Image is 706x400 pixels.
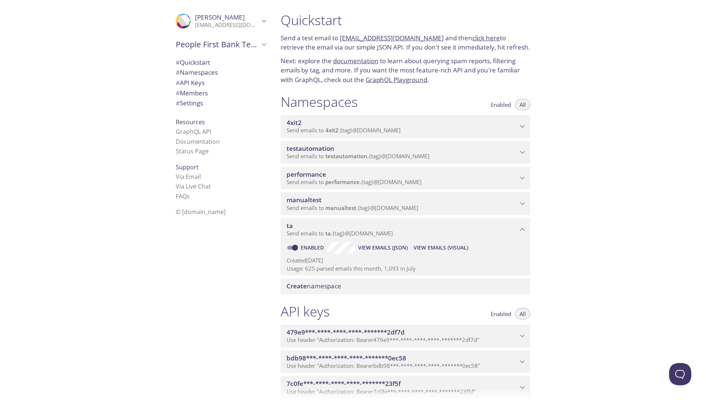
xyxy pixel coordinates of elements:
span: # [176,89,180,97]
div: ta namespace [281,218,530,241]
button: All [515,308,530,319]
div: 4xit2 namespace [281,115,530,138]
span: Send emails to . {tag} @[DOMAIN_NAME] [287,152,429,160]
span: Send emails to . {tag} @[DOMAIN_NAME] [287,204,418,211]
span: View Emails (Visual) [414,243,468,252]
span: performance [287,170,326,179]
h1: API keys [281,303,330,320]
div: Nikhila Thalloji Thalloji [170,9,272,33]
a: FAQ [176,192,190,200]
span: # [176,58,180,67]
div: testautomation namespace [281,141,530,164]
div: People First Bank Testing Services [170,35,272,54]
span: namespace [287,282,341,290]
p: [EMAIL_ADDRESS][DOMAIN_NAME] [195,21,259,29]
div: manualtest namespace [281,192,530,215]
a: [EMAIL_ADDRESS][DOMAIN_NAME] [340,34,444,42]
a: documentation [333,57,378,65]
span: API Keys [176,78,205,87]
h1: Quickstart [281,12,530,28]
span: 4xit2 [325,126,339,134]
span: testautomation [325,152,367,160]
iframe: Help Scout Beacon - Open [669,363,691,385]
div: Create namespace [281,278,530,294]
div: Team Settings [170,98,272,108]
button: All [515,99,530,110]
div: API Keys [170,78,272,88]
p: Send a test email to and then to retrieve the email via our simple JSON API. If you don't see it ... [281,33,530,52]
span: Send emails to . {tag} @[DOMAIN_NAME] [287,126,401,134]
a: click here [472,34,500,42]
span: Settings [176,99,203,107]
span: # [176,68,180,77]
a: Documentation [176,138,220,146]
p: Usage: 625 parsed emails this month, 1,093 in July [287,265,524,272]
div: Members [170,88,272,98]
span: Support [176,163,199,171]
div: performance namespace [281,167,530,190]
button: Enabled [486,308,515,319]
span: ta [325,230,331,237]
span: Namespaces [176,68,218,77]
span: Send emails to . {tag} @[DOMAIN_NAME] [287,178,422,186]
h1: Namespaces [281,94,358,110]
span: performance [325,178,360,186]
span: manualtest [325,204,356,211]
a: GraphQL API [176,128,211,136]
div: Namespaces [170,67,272,78]
span: Quickstart [176,58,210,67]
a: Enabled [299,244,327,251]
span: testautomation [287,144,334,153]
span: s [187,192,190,200]
p: Created [DATE] [287,257,524,264]
span: ta [287,221,293,230]
a: Via Live Chat [176,182,211,190]
div: Quickstart [170,57,272,68]
span: Resources [176,118,205,126]
button: Enabled [486,99,515,110]
span: [PERSON_NAME] [195,13,245,21]
a: Via Email [176,173,201,181]
span: # [176,99,180,107]
span: manualtest [287,196,322,204]
button: View Emails (JSON) [355,242,411,254]
span: © [DOMAIN_NAME] [176,208,226,216]
span: People First Bank Testing Services [176,39,259,50]
span: Members [176,89,208,97]
span: 4xit2 [287,118,302,127]
p: Next: explore the to learn about querying spam reports, filtering emails by tag, and more. If you... [281,56,530,85]
span: Send emails to . {tag} @[DOMAIN_NAME] [287,230,393,237]
button: View Emails (Visual) [411,242,471,254]
span: Create [287,282,307,290]
a: Status Page [176,147,209,155]
a: GraphQL Playground [366,75,427,84]
span: # [176,78,180,87]
span: View Emails (JSON) [358,243,408,252]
